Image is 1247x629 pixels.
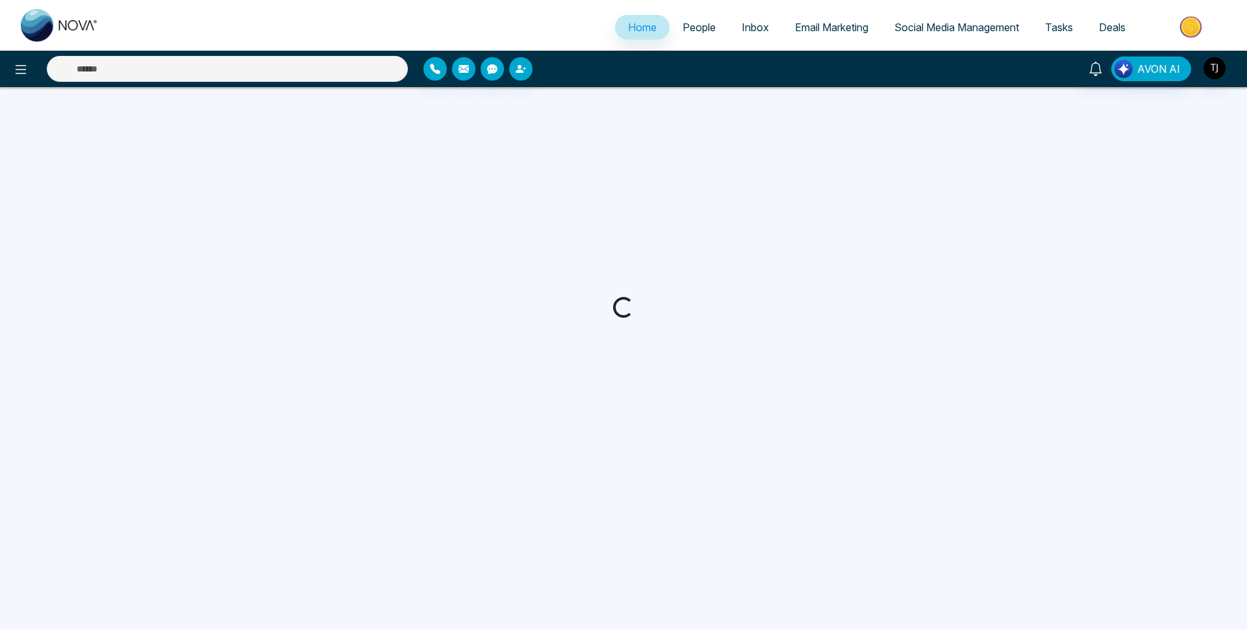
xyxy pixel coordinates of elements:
span: Social Media Management [894,21,1019,34]
span: Deals [1099,21,1126,34]
a: Email Marketing [782,15,881,40]
img: User Avatar [1203,57,1226,79]
a: Social Media Management [881,15,1032,40]
img: Lead Flow [1115,60,1133,78]
a: Tasks [1032,15,1086,40]
img: Market-place.gif [1145,12,1239,42]
a: People [670,15,729,40]
span: Home [628,21,657,34]
a: Home [615,15,670,40]
span: Tasks [1045,21,1073,34]
button: AVON AI [1111,57,1191,81]
img: Nova CRM Logo [21,9,99,42]
a: Inbox [729,15,782,40]
a: Deals [1086,15,1139,40]
span: Inbox [742,21,769,34]
span: AVON AI [1137,61,1180,77]
span: People [683,21,716,34]
span: Email Marketing [795,21,868,34]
